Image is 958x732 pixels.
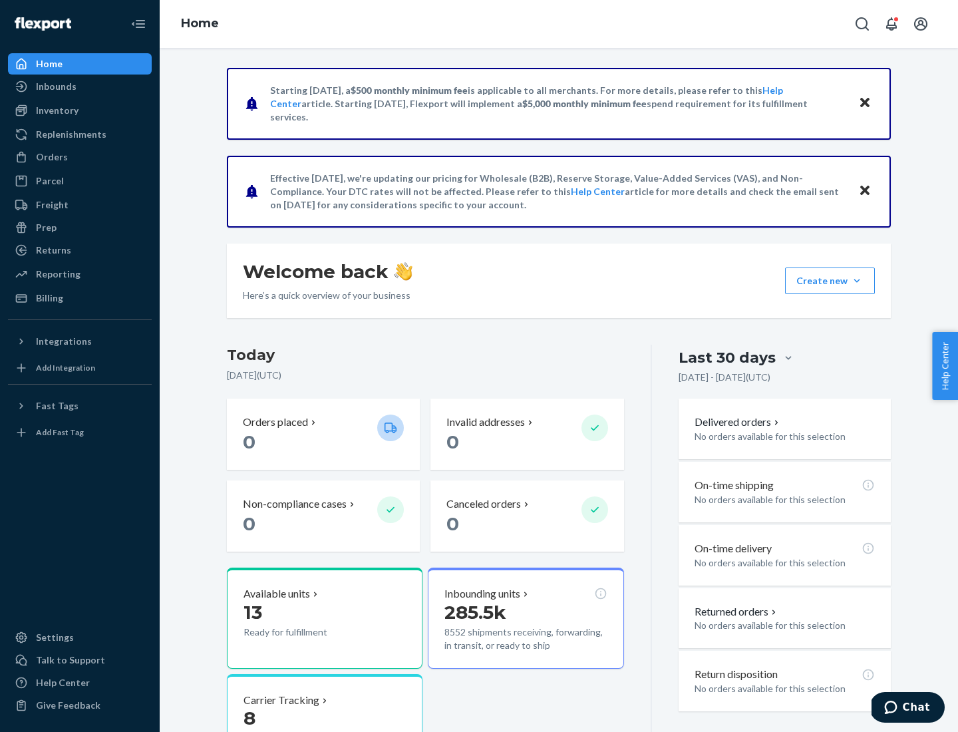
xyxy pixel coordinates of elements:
p: Invalid addresses [446,415,525,430]
p: Carrier Tracking [243,693,319,708]
button: Close [856,94,874,113]
button: Canceled orders 0 [430,480,623,552]
a: Parcel [8,170,152,192]
div: Integrations [36,335,92,348]
a: Settings [8,627,152,648]
button: Help Center [932,332,958,400]
button: Fast Tags [8,395,152,417]
button: Close [856,182,874,201]
button: Inbounding units285.5k8552 shipments receiving, forwarding, in transit, or ready to ship [428,568,623,669]
span: 0 [446,431,459,453]
p: On-time shipping [695,478,774,493]
p: [DATE] - [DATE] ( UTC ) [679,371,770,384]
p: Non-compliance cases [243,496,347,512]
div: Inventory [36,104,79,117]
a: Returns [8,240,152,261]
a: Reporting [8,264,152,285]
div: Add Integration [36,362,95,373]
a: Replenishments [8,124,152,145]
button: Integrations [8,331,152,352]
p: On-time delivery [695,541,772,556]
p: No orders available for this selection [695,493,875,506]
a: Inventory [8,100,152,121]
span: $5,000 monthly minimum fee [522,98,647,109]
button: Create new [785,268,875,294]
div: Orders [36,150,68,164]
button: Open account menu [907,11,934,37]
p: Available units [243,586,310,602]
h1: Welcome back [243,260,412,283]
span: 285.5k [444,601,506,624]
a: Inbounds [8,76,152,97]
span: 8 [243,707,255,729]
div: Settings [36,631,74,644]
div: Freight [36,198,69,212]
img: hand-wave emoji [394,262,412,281]
button: Talk to Support [8,649,152,671]
iframe: Opens a widget where you can chat to one of our agents [872,692,945,725]
span: 13 [243,601,262,624]
button: Non-compliance cases 0 [227,480,420,552]
a: Help Center [8,672,152,693]
p: Effective [DATE], we're updating our pricing for Wholesale (B2B), Reserve Storage, Value-Added Se... [270,172,846,212]
button: Invalid addresses 0 [430,399,623,470]
a: Billing [8,287,152,309]
div: Give Feedback [36,699,100,712]
button: Available units13Ready for fulfillment [227,568,422,669]
p: No orders available for this selection [695,556,875,570]
div: Fast Tags [36,399,79,413]
div: Add Fast Tag [36,427,84,438]
p: No orders available for this selection [695,682,875,695]
a: Help Center [571,186,625,197]
ol: breadcrumbs [170,5,230,43]
button: Open notifications [878,11,905,37]
button: Orders placed 0 [227,399,420,470]
p: Inbounding units [444,586,520,602]
button: Close Navigation [125,11,152,37]
p: Ready for fulfillment [243,626,367,639]
div: Home [36,57,63,71]
p: Here’s a quick overview of your business [243,289,412,302]
div: Help Center [36,676,90,689]
button: Returned orders [695,604,779,620]
span: 0 [243,512,255,535]
div: Parcel [36,174,64,188]
span: 0 [446,512,459,535]
button: Give Feedback [8,695,152,716]
a: Freight [8,194,152,216]
p: No orders available for this selection [695,430,875,443]
div: Inbounds [36,80,77,93]
div: Prep [36,221,57,234]
a: Home [8,53,152,75]
div: Reporting [36,268,80,281]
div: Last 30 days [679,347,776,368]
a: Orders [8,146,152,168]
p: Return disposition [695,667,778,682]
div: Replenishments [36,128,106,141]
p: Canceled orders [446,496,521,512]
button: Delivered orders [695,415,782,430]
p: 8552 shipments receiving, forwarding, in transit, or ready to ship [444,626,607,652]
span: $500 monthly minimum fee [351,85,468,96]
img: Flexport logo [15,17,71,31]
div: Returns [36,244,71,257]
h3: Today [227,345,624,366]
p: No orders available for this selection [695,619,875,632]
p: Starting [DATE], a is applicable to all merchants. For more details, please refer to this article... [270,84,846,124]
a: Prep [8,217,152,238]
span: 0 [243,431,255,453]
p: [DATE] ( UTC ) [227,369,624,382]
button: Open Search Box [849,11,876,37]
div: Billing [36,291,63,305]
a: Add Integration [8,357,152,379]
a: Home [181,16,219,31]
div: Talk to Support [36,653,105,667]
p: Orders placed [243,415,308,430]
a: Add Fast Tag [8,422,152,443]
